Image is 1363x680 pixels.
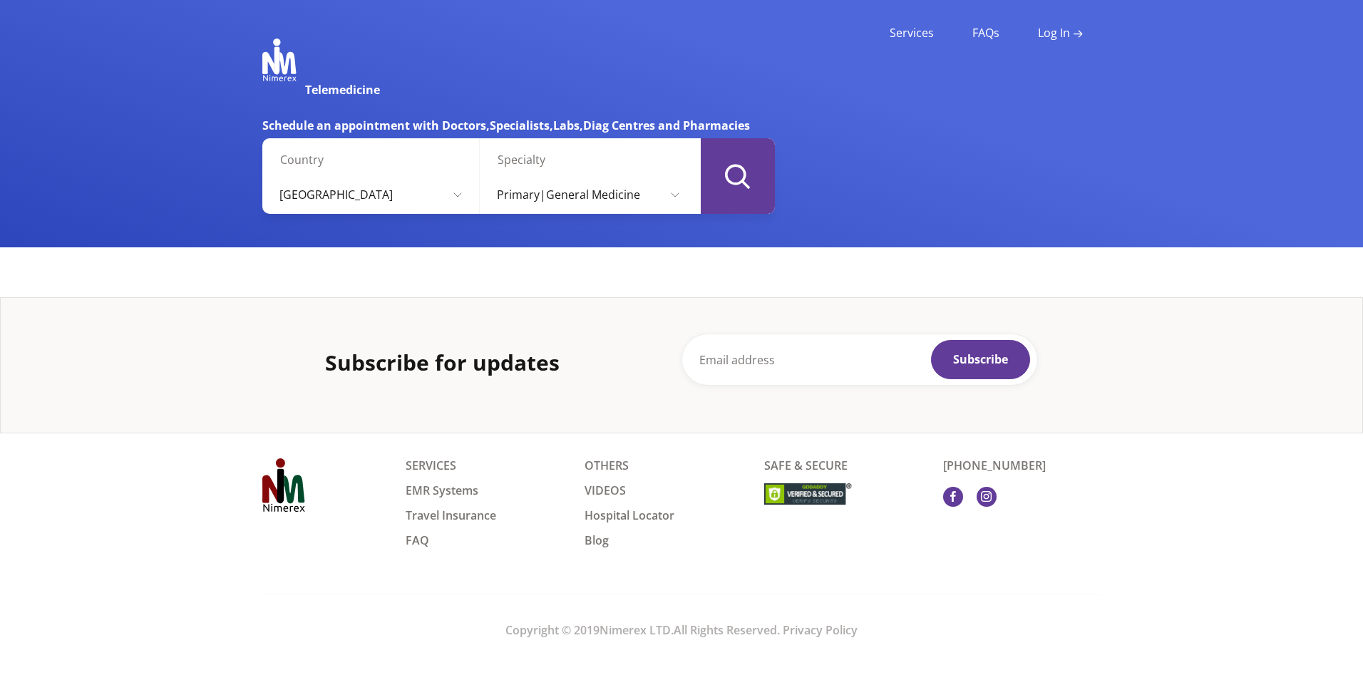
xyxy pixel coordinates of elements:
[325,349,575,376] h2: Subscribe for updates
[406,508,496,522] a: Travel Insurance
[585,483,626,498] a: VIDEOS
[406,458,563,473] strong: SERVICES
[406,483,478,498] a: EMR Systems
[262,458,305,512] img: img description
[585,508,674,522] a: Hospital Locator
[890,26,934,40] a: Services
[406,533,429,547] a: FAQ
[280,151,472,168] label: Country
[943,458,1046,473] a: [PHONE_NUMBER]
[1038,26,1083,40] a: Log in
[972,26,999,40] a: FAQs
[262,38,297,81] img: Nimerex
[764,458,922,473] strong: SAFE & SECURE
[764,483,852,505] img: img description
[498,151,689,168] label: Specialty
[600,622,674,638] a: Nimerex LTD.
[262,623,1101,637] span: Copyright © 2019 All Rights Reserved. Privacy Policy
[585,458,742,473] strong: OTHERS
[262,118,775,133] h6: Schedule an appointment with Doctors,Specialists,Labs,Diag Centres and Pharmacies
[585,533,609,547] a: Blog
[689,340,1030,379] input: Email address
[931,340,1030,379] button: Subscribe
